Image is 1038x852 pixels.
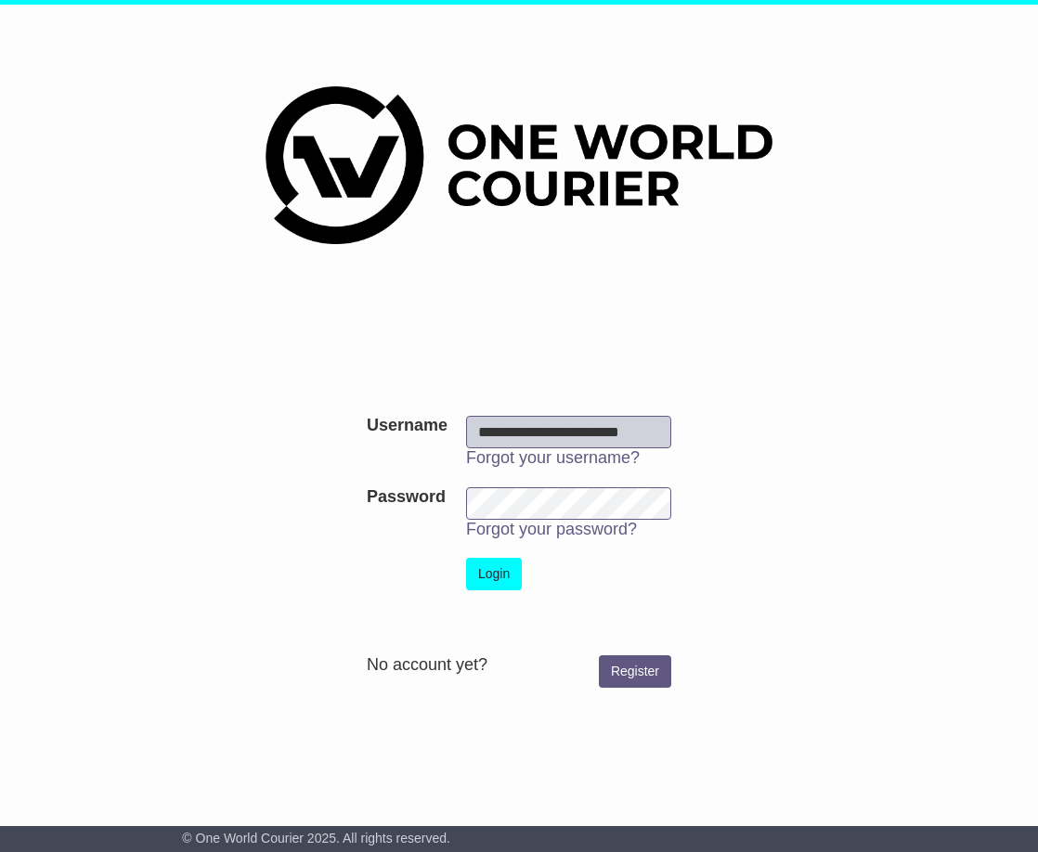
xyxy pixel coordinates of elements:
button: Login [466,558,522,590]
span: © One World Courier 2025. All rights reserved. [182,831,450,846]
a: Forgot your username? [466,448,640,467]
a: Register [599,655,671,688]
label: Password [367,487,446,508]
a: Forgot your password? [466,520,637,538]
img: One World [266,86,772,244]
label: Username [367,416,448,436]
div: No account yet? [367,655,671,676]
